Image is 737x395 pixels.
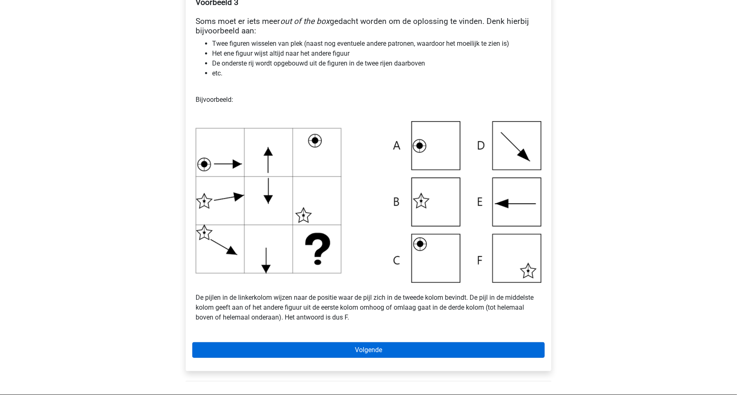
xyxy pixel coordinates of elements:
li: Het ene figuur wijst altijd naar het andere figuur [212,49,541,59]
img: Voorbeeld4.png [196,121,541,283]
a: Volgende [192,342,545,358]
li: etc. [212,68,541,78]
p: Bijvoorbeeld: [196,85,541,115]
p: De pijlen in de linkerkolom wijzen naar de positie waar de pijl zich in de tweede kolom bevindt. ... [196,283,541,322]
li: De onderste rij wordt opgebouwd uit de figuren in de twee rijen daarboven [212,59,541,68]
i: out of the box [280,16,330,26]
li: Twee figuren wisselen van plek (naast nog eventuele andere patronen, waardoor het moeilijk te zie... [212,39,541,49]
